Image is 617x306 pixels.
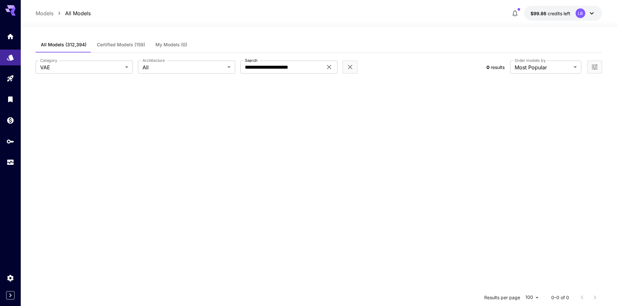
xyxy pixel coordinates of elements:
div: Models [6,51,14,60]
span: My Models (0) [155,42,187,48]
div: Wallet [6,116,14,124]
div: Playground [6,73,14,81]
div: $99.8558 [531,10,570,17]
span: 0 [486,64,489,70]
label: Architecture [143,58,165,63]
div: Library [6,95,14,103]
span: All Models (312,394) [41,42,86,48]
button: Expand sidebar [6,291,15,300]
button: Clear filters (1) [346,63,354,71]
span: Certified Models (159) [97,42,145,48]
a: Models [36,9,53,17]
span: results [491,64,505,70]
div: Home [6,32,14,40]
p: Results per page [484,294,520,301]
div: Usage [6,158,14,166]
div: Settings [6,274,14,282]
a: All Models [65,9,91,17]
div: 100 [523,293,541,302]
span: VAE [40,63,122,71]
div: LB [576,8,585,18]
span: $99.86 [531,11,548,16]
label: Order models by [515,58,545,63]
label: Category [40,58,57,63]
label: Search [245,58,257,63]
span: Most Popular [515,63,571,71]
p: 0–0 of 0 [551,294,569,301]
nav: breadcrumb [36,9,91,17]
button: Open more filters [591,63,599,71]
span: All [143,63,225,71]
span: credits left [548,11,570,16]
div: API Keys [6,137,14,145]
button: $99.8558LB [524,6,602,21]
